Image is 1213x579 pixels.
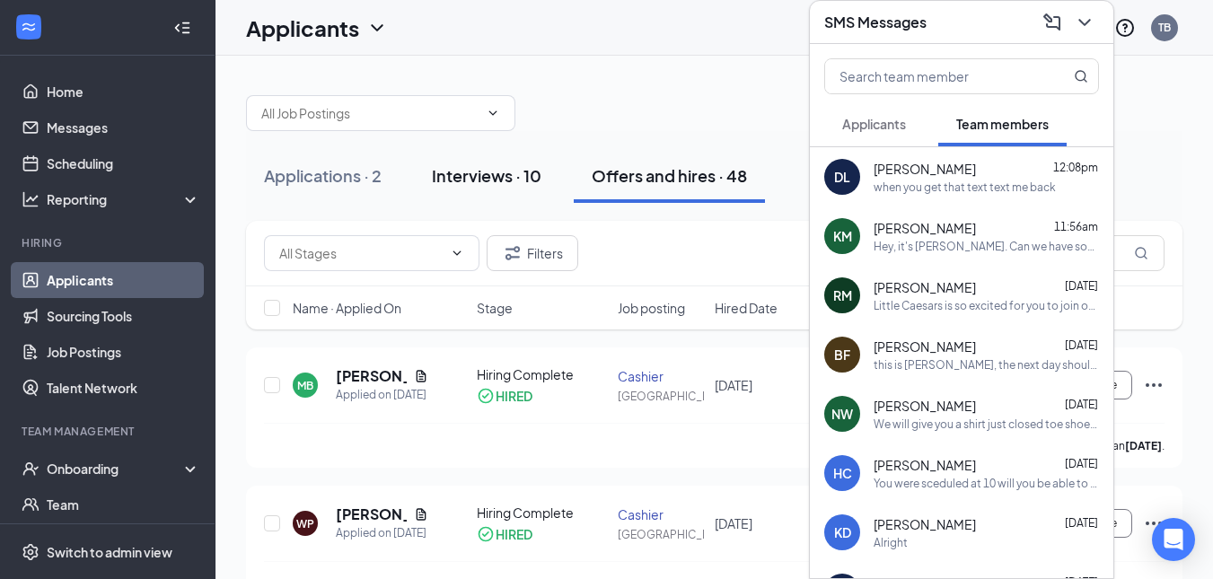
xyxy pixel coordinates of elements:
[874,515,976,533] span: [PERSON_NAME]
[874,298,1099,313] div: Little Caesars is so excited for you to join our team! Do you know anyone else who might be inter...
[824,13,927,32] h3: SMS Messages
[432,164,541,187] div: Interviews · 10
[874,397,976,415] span: [PERSON_NAME]
[47,190,201,208] div: Reporting
[1038,8,1067,37] button: ComposeMessage
[834,346,850,364] div: BF
[1158,20,1171,35] div: TB
[1125,439,1162,452] b: [DATE]
[486,106,500,120] svg: ChevronDown
[47,460,185,478] div: Onboarding
[874,160,976,178] span: [PERSON_NAME]
[414,369,428,383] svg: Document
[502,242,523,264] svg: Filter
[833,286,852,304] div: RM
[264,164,382,187] div: Applications · 2
[874,338,976,355] span: [PERSON_NAME]
[20,18,38,36] svg: WorkstreamLogo
[336,386,428,404] div: Applied on [DATE]
[450,246,464,260] svg: ChevronDown
[874,476,1099,491] div: You were sceduled at 10 will you be able to make it?
[874,180,1056,195] div: when you get that text text me back
[1065,516,1098,530] span: [DATE]
[496,525,532,543] div: HIRED
[414,507,428,522] svg: Document
[477,387,495,405] svg: CheckmarkCircle
[1074,12,1095,33] svg: ChevronDown
[1143,374,1165,396] svg: Ellipses
[293,299,401,317] span: Name · Applied On
[1053,161,1098,174] span: 12:08pm
[1065,457,1098,470] span: [DATE]
[1152,518,1195,561] div: Open Intercom Messenger
[279,243,443,263] input: All Stages
[47,262,200,298] a: Applicants
[366,17,388,39] svg: ChevronDown
[47,543,172,561] div: Switch to admin view
[618,299,685,317] span: Job posting
[336,366,407,386] h5: [PERSON_NAME]
[22,235,197,250] div: Hiring
[296,516,314,531] div: WP
[173,19,191,37] svg: Collapse
[874,239,1099,254] div: Hey, it's [PERSON_NAME]. Can we have somebody cover me [DATE]. I can work [DATE] evening if need ...
[715,515,752,531] span: [DATE]
[834,168,850,186] div: DL
[336,524,428,542] div: Applied on [DATE]
[842,116,906,132] span: Applicants
[874,535,908,550] div: Alright
[833,464,852,482] div: HC
[833,227,852,245] div: KM
[22,190,40,208] svg: Analysis
[47,370,200,406] a: Talent Network
[618,367,705,385] div: Cashier
[22,460,40,478] svg: UserCheck
[297,378,313,393] div: MB
[1065,279,1098,293] span: [DATE]
[47,334,200,370] a: Job Postings
[246,13,359,43] h1: Applicants
[47,487,200,522] a: Team
[47,110,200,145] a: Messages
[261,103,479,123] input: All Job Postings
[825,59,1038,93] input: Search team member
[874,456,976,474] span: [PERSON_NAME]
[1065,398,1098,411] span: [DATE]
[618,527,705,542] div: [GEOGRAPHIC_DATA]
[1074,69,1088,83] svg: MagnifyingGlass
[487,235,578,271] button: Filter Filters
[618,505,705,523] div: Cashier
[874,278,976,296] span: [PERSON_NAME]
[831,405,853,423] div: NW
[477,525,495,543] svg: CheckmarkCircle
[874,219,976,237] span: [PERSON_NAME]
[1042,12,1063,33] svg: ComposeMessage
[618,389,705,404] div: [GEOGRAPHIC_DATA]
[592,164,747,187] div: Offers and hires · 48
[477,365,607,383] div: Hiring Complete
[336,504,407,524] h5: [PERSON_NAME]
[715,377,752,393] span: [DATE]
[834,523,851,541] div: KD
[1065,338,1098,352] span: [DATE]
[22,543,40,561] svg: Settings
[715,299,778,317] span: Hired Date
[956,116,1049,132] span: Team members
[874,417,1099,432] div: We will give you a shirt just closed toe shoes and jeans with no holes please!!
[1054,220,1098,233] span: 11:56am
[1114,17,1136,39] svg: QuestionInfo
[496,387,532,405] div: HIRED
[1070,8,1099,37] button: ChevronDown
[477,299,513,317] span: Stage
[874,357,1099,373] div: this is [PERSON_NAME], the next day should be the 30th for your pay.
[47,298,200,334] a: Sourcing Tools
[47,74,200,110] a: Home
[1143,513,1165,534] svg: Ellipses
[47,145,200,181] a: Scheduling
[1134,246,1148,260] svg: MagnifyingGlass
[477,504,607,522] div: Hiring Complete
[22,424,197,439] div: Team Management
